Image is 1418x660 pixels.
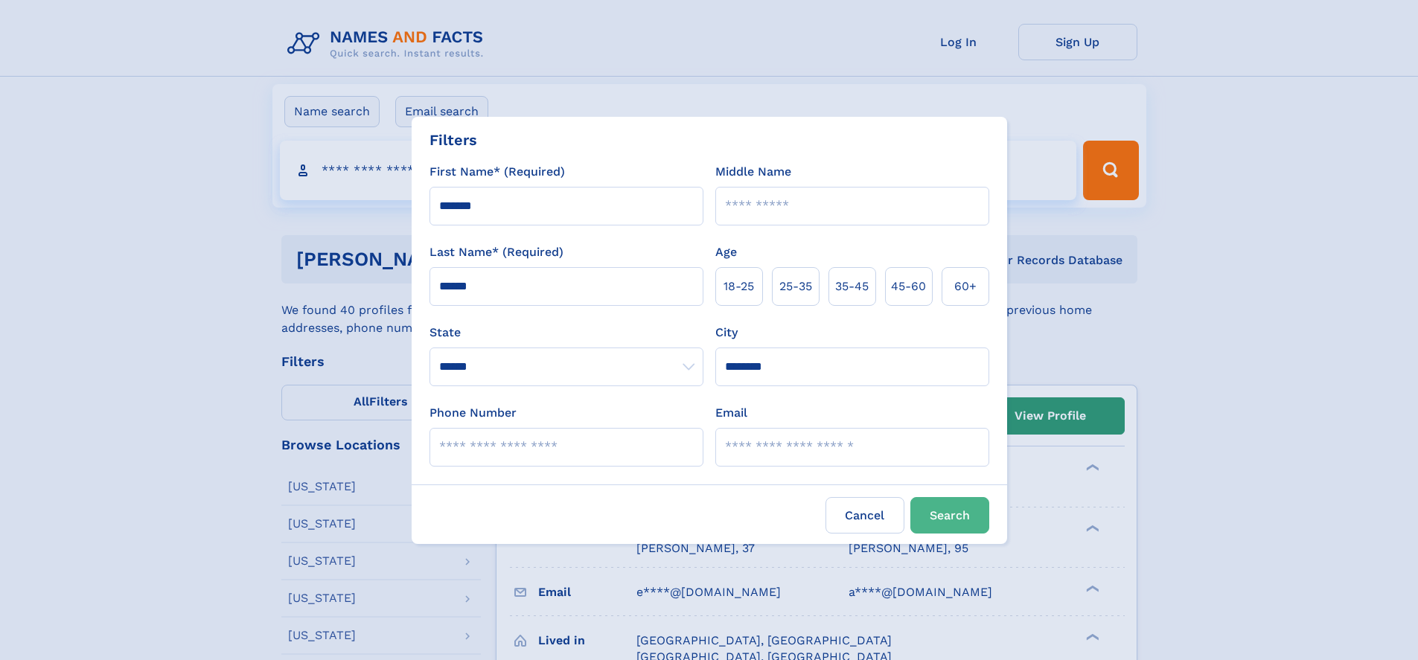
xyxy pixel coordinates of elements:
label: Age [715,243,737,261]
label: Cancel [825,497,904,534]
div: Filters [429,129,477,151]
label: Email [715,404,747,422]
label: First Name* (Required) [429,163,565,181]
label: State [429,324,703,342]
span: 35‑45 [835,278,869,295]
label: City [715,324,738,342]
span: 60+ [954,278,977,295]
span: 25‑35 [779,278,812,295]
span: 45‑60 [891,278,926,295]
label: Phone Number [429,404,517,422]
label: Middle Name [715,163,791,181]
label: Last Name* (Required) [429,243,563,261]
button: Search [910,497,989,534]
span: 18‑25 [724,278,754,295]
